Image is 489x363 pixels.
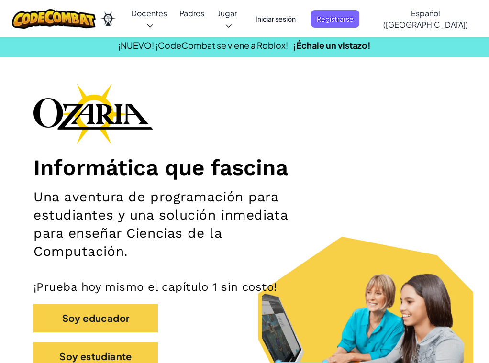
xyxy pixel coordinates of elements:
button: Iniciar sesión [250,10,301,28]
img: Ozaria [100,11,116,26]
span: Jugar [218,8,237,18]
span: Docentes [131,8,167,18]
h1: Informática que fascina [33,154,456,181]
span: Español ([GEOGRAPHIC_DATA]) [383,8,468,30]
img: Ozaria branding logo [33,83,153,144]
span: ¡NUEVO! ¡CodeCombat se viene a Roblox! [118,40,288,51]
h2: Una aventura de programación para estudiantes y una solución inmediata para enseñar Ciencias de l... [33,188,316,261]
button: Registrarse [311,10,359,28]
p: ¡Prueba hoy mismo el capítulo 1 sin costo! [33,280,456,294]
button: Soy educador [33,304,158,332]
a: ¡Échale un vistazo! [293,40,371,51]
img: CodeCombat logo [12,9,96,29]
